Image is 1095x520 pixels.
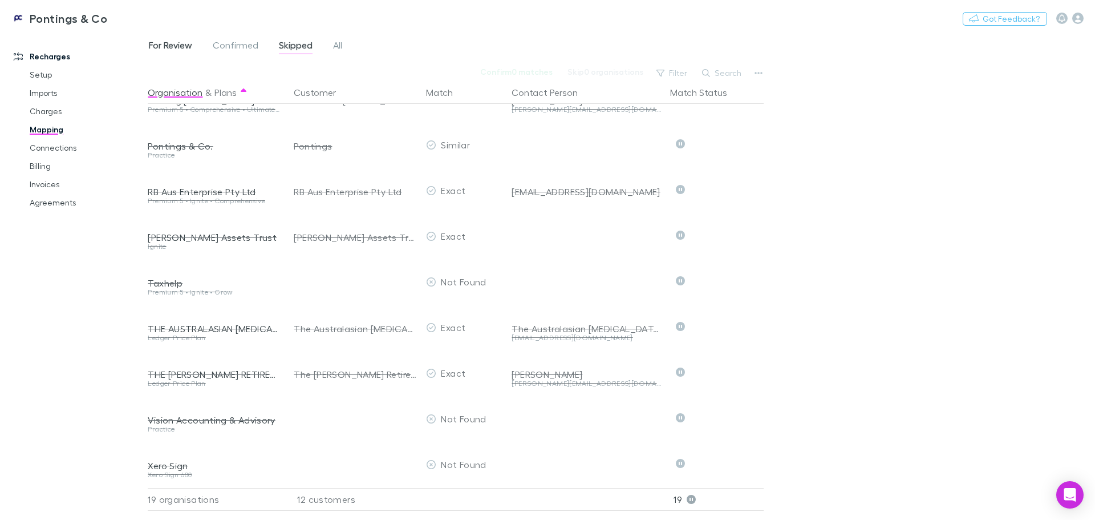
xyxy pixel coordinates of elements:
a: Billing [18,157,154,175]
span: Exact [441,231,465,241]
button: Search [696,66,748,80]
div: THE [PERSON_NAME] RETIREMENT FUND [148,369,280,380]
div: Taxhelp [148,277,280,289]
svg: Skipped [676,231,685,240]
div: THE AUSTRALASIAN [MEDICAL_DATA] SOCIETY INC [148,323,280,334]
svg: Skipped [676,139,685,148]
svg: Skipped [676,322,685,331]
button: Match Status [670,81,741,104]
div: [EMAIL_ADDRESS][DOMAIN_NAME] [512,186,661,197]
p: 19 [674,489,764,510]
a: Pontings & Co [5,5,114,32]
span: Exact [441,322,465,333]
div: Xero Sign 600 [148,471,280,478]
a: Setup [18,66,154,84]
div: [PERSON_NAME] Assets Trust [148,232,280,243]
svg: Skipped [676,185,685,194]
svg: Skipped [676,368,685,377]
span: Similar [441,139,470,150]
a: Charges [18,102,154,120]
span: Not Found [441,459,486,470]
svg: Skipped [676,459,685,468]
button: Filter [651,66,694,80]
span: For Review [149,39,192,54]
span: Exact [441,185,465,196]
button: Confirm0 matches [473,65,560,79]
a: Mapping [18,120,154,139]
div: Practice [148,152,280,159]
button: Match [426,81,467,104]
button: Plans [214,81,237,104]
div: Ignite [148,243,280,250]
a: Agreements [18,194,154,212]
img: Pontings & Co's Logo [11,11,25,25]
div: Open Intercom Messenger [1056,481,1084,509]
div: [PERSON_NAME][EMAIL_ADDRESS][DOMAIN_NAME] [512,106,661,113]
div: The Australasian [MEDICAL_DATA] Society Inc [294,306,417,352]
h3: Pontings & Co [30,11,107,25]
span: Skipped [279,39,313,54]
span: Not Found [441,413,486,424]
div: RB Aus Enterprise Pty Ltd [148,186,280,197]
div: [PERSON_NAME][EMAIL_ADDRESS][DOMAIN_NAME] [512,380,661,387]
button: Customer [294,81,350,104]
div: Premium 5 • Ignite • Grow [148,289,280,296]
div: The [PERSON_NAME] Retirement Fund [294,352,417,397]
a: Imports [18,84,154,102]
div: Ledger Price Plan [148,380,280,387]
a: Connections [18,139,154,157]
button: Contact Person [512,81,591,104]
div: Practice [148,426,280,433]
svg: Skipped [676,413,685,422]
span: Exact [441,368,465,378]
svg: Skipped [676,276,685,285]
div: Premium 5 • Ignite • Comprehensive [148,197,280,204]
a: Recharges [2,47,154,66]
div: Xero Sign [148,460,280,471]
div: Pontings & Co. [148,140,280,152]
div: 19 organisations [148,488,285,511]
button: Organisation [148,81,202,104]
div: Ledger Price Plan [148,334,280,341]
button: Skip0 organisations [560,65,651,79]
a: Invoices [18,175,154,194]
div: [EMAIL_ADDRESS][DOMAIN_NAME] [512,334,661,341]
div: RB Aus Enterprise Pty Ltd [294,169,417,215]
button: Got Feedback? [963,12,1047,26]
span: Confirmed [213,39,258,54]
div: Vision Accounting & Advisory [148,414,280,426]
span: Not Found [441,276,486,287]
div: The Australasian [MEDICAL_DATA] Society Inc [512,323,661,334]
div: [PERSON_NAME] Assets Trust [294,215,417,260]
div: 12 customers [285,488,421,511]
div: & [148,81,280,104]
div: [PERSON_NAME] [512,369,661,380]
span: All [333,39,342,54]
div: Pontings [294,123,417,169]
div: Premium 5 • Comprehensive • Ultimate 10 Price Plan [148,106,280,113]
